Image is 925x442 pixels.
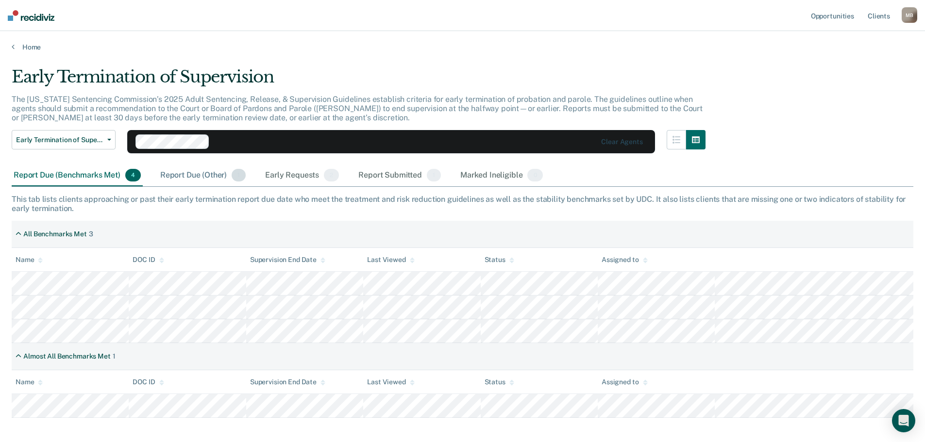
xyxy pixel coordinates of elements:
span: 0 [527,169,542,181]
div: Report Due (Other)1 [158,165,248,186]
div: This tab lists clients approaching or past their early termination report due date who meet the t... [12,195,913,213]
div: Open Intercom Messenger [892,409,915,432]
div: Status [485,378,514,386]
div: Name [16,378,43,386]
div: 3 [89,230,93,238]
div: Status [485,256,514,264]
span: 4 [125,169,141,181]
span: 1 [427,169,441,181]
div: Clear agents [601,138,642,146]
div: Assigned to [602,256,647,264]
button: MB [902,7,917,23]
p: The [US_STATE] Sentencing Commission’s 2025 Adult Sentencing, Release, & Supervision Guidelines e... [12,95,703,122]
div: Marked Ineligible0 [458,165,545,186]
img: Recidiviz [8,10,54,21]
div: Assigned to [602,378,647,386]
div: All Benchmarks Met3 [12,226,97,242]
div: M B [902,7,917,23]
span: 1 [232,169,246,181]
div: Early Requests2 [263,165,341,186]
div: Last Viewed [367,256,414,264]
div: Name [16,256,43,264]
button: Early Termination of Supervision [12,130,116,149]
a: Home [12,43,913,51]
div: Supervision End Date [250,256,325,264]
span: Early Termination of Supervision [16,136,103,144]
div: DOC ID [133,378,164,386]
div: Last Viewed [367,378,414,386]
div: 1 [113,352,116,360]
div: Report Due (Benchmarks Met)4 [12,165,143,186]
span: 2 [324,169,339,181]
div: DOC ID [133,256,164,264]
div: Early Termination of Supervision [12,67,706,95]
div: Almost All Benchmarks Met [23,352,111,360]
div: Supervision End Date [250,378,325,386]
div: All Benchmarks Met [23,230,86,238]
div: Report Submitted1 [356,165,443,186]
div: Almost All Benchmarks Met1 [12,348,119,364]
